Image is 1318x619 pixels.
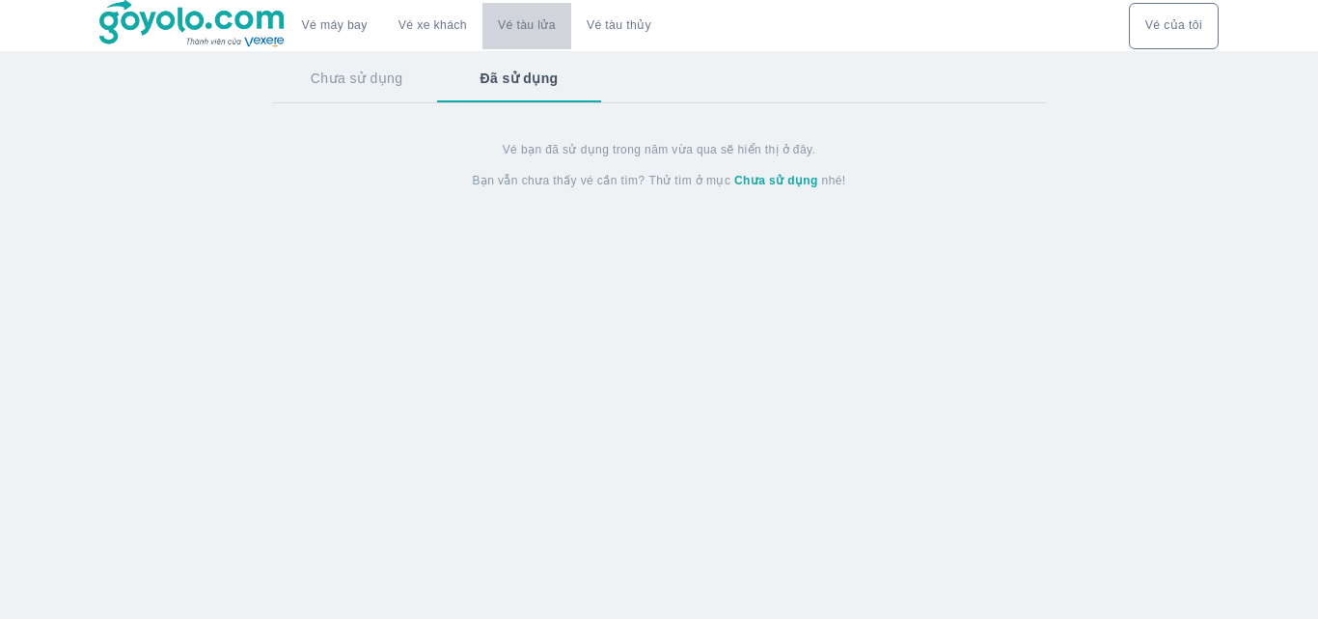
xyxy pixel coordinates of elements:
[503,142,816,157] span: Vé bạn đã sử dụng trong năm vừa qua sẽ hiển thị ở đây.
[472,173,645,188] span: Bạn vẫn chưa thấy vé cần tìm?
[272,53,442,103] button: Chưa sử dụng
[287,3,667,49] div: choose transportation mode
[398,18,467,33] a: Vé xe khách
[1129,3,1219,49] div: choose transportation mode
[1129,3,1219,49] button: Vé của tôi
[571,3,667,49] button: Vé tàu thủy
[734,174,818,187] strong: Chưa sử dụng
[648,173,845,188] span: Thử tìm ở mục nhé!
[482,3,571,49] a: Vé tàu lửa
[441,53,596,103] button: Đã sử dụng
[272,53,1046,103] div: basic tabs example
[302,18,368,33] a: Vé máy bay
